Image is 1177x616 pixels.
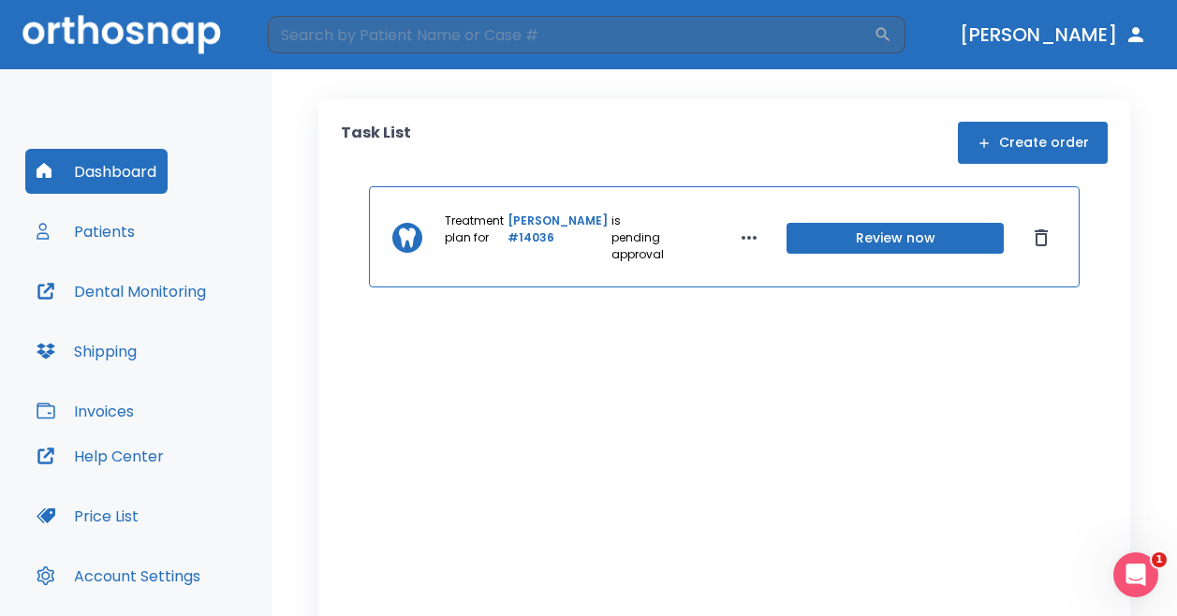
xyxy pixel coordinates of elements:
[25,269,217,314] button: Dental Monitoring
[341,122,411,164] p: Task List
[508,213,608,263] a: [PERSON_NAME] #14036
[268,16,874,53] input: Search by Patient Name or Case #
[1026,223,1056,253] button: Dismiss
[25,389,145,433] button: Invoices
[1152,552,1167,567] span: 1
[25,553,212,598] button: Account Settings
[22,15,221,53] img: Orthosnap
[25,209,146,254] button: Patients
[25,329,148,374] button: Shipping
[611,213,667,263] p: is pending approval
[958,122,1108,164] button: Create order
[952,18,1155,51] button: [PERSON_NAME]
[787,223,1004,254] button: Review now
[25,149,168,194] button: Dashboard
[445,213,504,263] p: Treatment plan for
[25,433,175,478] button: Help Center
[25,493,150,538] button: Price List
[1113,552,1158,597] iframe: Intercom live chat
